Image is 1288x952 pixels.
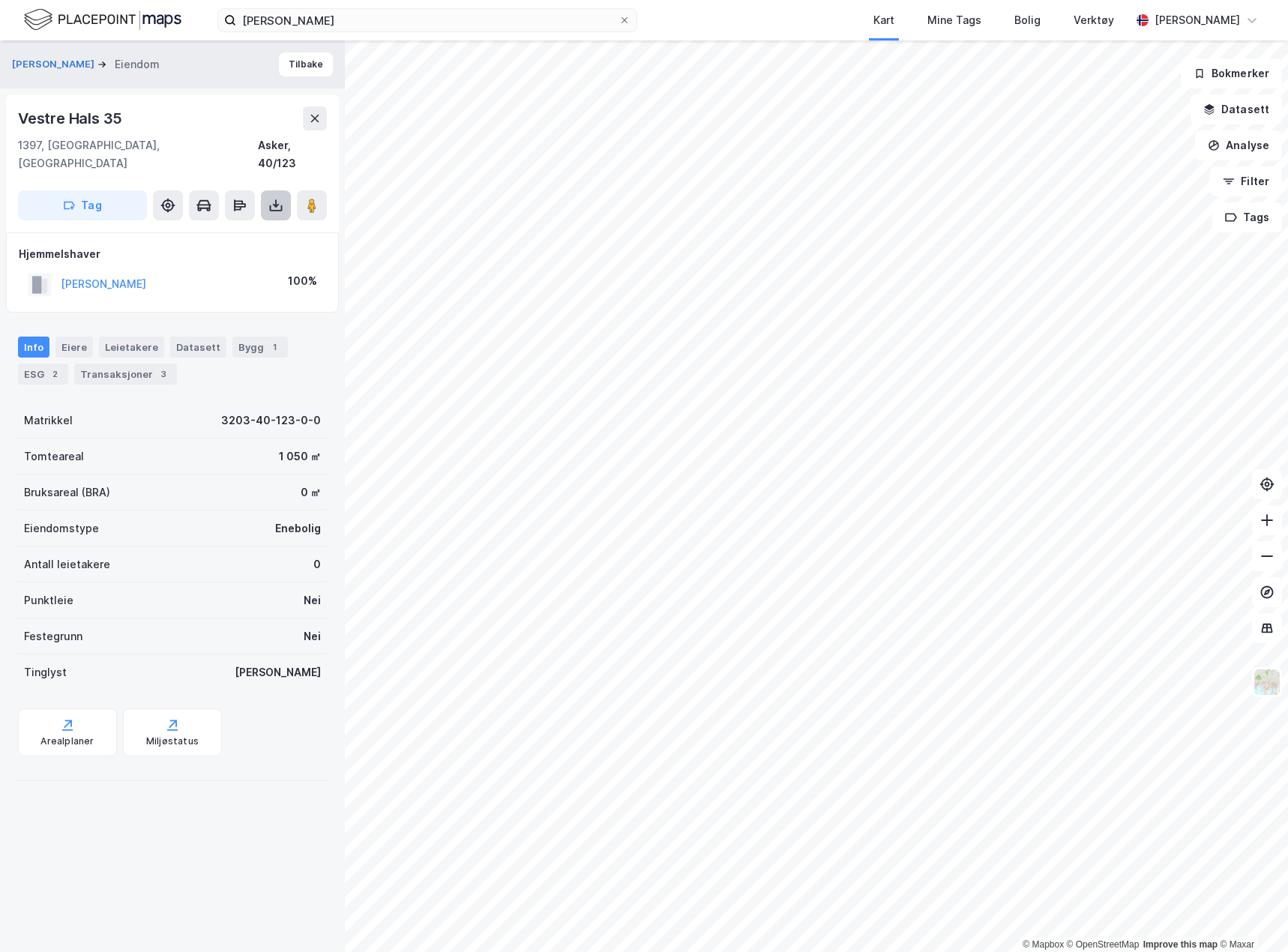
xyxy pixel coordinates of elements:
[235,663,321,681] div: [PERSON_NAME]
[18,136,258,172] div: 1397, [GEOGRAPHIC_DATA], [GEOGRAPHIC_DATA]
[146,735,199,747] div: Miljøstatus
[873,11,894,29] div: Kart
[24,627,82,645] div: Festegrunn
[18,106,125,130] div: Vestre Hals 35
[232,337,288,358] div: Bygg
[275,519,321,537] div: Enebolig
[258,136,327,172] div: Asker, 40/123
[1210,166,1282,196] button: Filter
[1213,880,1288,952] div: Kontrollprogram for chat
[1253,668,1281,696] img: Z
[24,483,110,501] div: Bruksareal (BRA)
[221,412,321,430] div: 3203-40-123-0-0
[1191,94,1282,124] button: Datasett
[279,448,321,466] div: 1 050 ㎡
[1155,11,1240,29] div: [PERSON_NAME]
[24,7,181,33] img: logo.f888ab2527a4732fd821a326f86c7f29.svg
[24,412,73,430] div: Matrikkel
[236,9,619,31] input: Søk på adresse, matrikkel, gårdeiere, leietakere eller personer
[47,367,62,382] div: 2
[19,245,326,263] div: Hjemmelshaver
[24,519,99,537] div: Eiendomstype
[288,272,317,290] div: 100%
[24,663,67,681] div: Tinglyst
[115,55,160,73] div: Eiendom
[24,591,73,609] div: Punktleie
[24,448,84,466] div: Tomteareal
[313,555,321,573] div: 0
[1014,11,1041,29] div: Bolig
[304,591,321,609] div: Nei
[304,627,321,645] div: Nei
[18,190,147,220] button: Tag
[1181,58,1282,88] button: Bokmerker
[40,735,94,747] div: Arealplaner
[267,340,282,355] div: 1
[156,367,171,382] div: 3
[18,364,68,385] div: ESG
[74,364,177,385] div: Transaksjoner
[1143,939,1218,950] a: Improve this map
[1195,130,1282,160] button: Analyse
[99,337,164,358] div: Leietakere
[18,337,49,358] div: Info
[1212,202,1282,232] button: Tags
[24,555,110,573] div: Antall leietakere
[1074,11,1114,29] div: Verktøy
[301,483,321,501] div: 0 ㎡
[12,57,97,72] button: [PERSON_NAME]
[927,11,981,29] div: Mine Tags
[1067,939,1140,950] a: OpenStreetMap
[1023,939,1064,950] a: Mapbox
[279,52,333,76] button: Tilbake
[55,337,93,358] div: Eiere
[1213,880,1288,952] iframe: Chat Widget
[170,337,226,358] div: Datasett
